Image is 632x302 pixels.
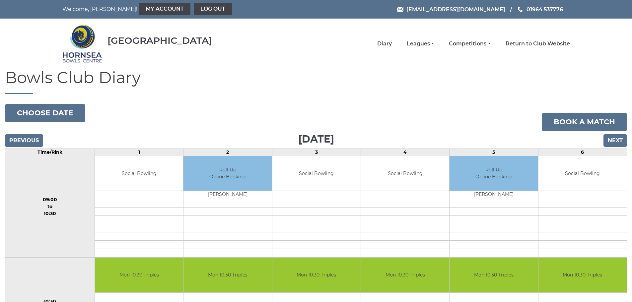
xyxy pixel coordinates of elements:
[62,3,268,15] nav: Welcome, [PERSON_NAME]!
[5,134,43,147] input: Previous
[194,3,232,15] a: Log out
[542,113,627,131] a: Book a match
[62,21,102,67] img: Hornsea Bowls Centre
[272,156,361,191] td: Social Bowling
[377,40,392,47] a: Diary
[95,149,183,156] td: 1
[272,258,361,292] td: Mon 10.30 Triples
[450,191,538,199] td: [PERSON_NAME]
[5,69,627,94] h1: Bowls Club Diary
[518,7,523,12] img: Phone us
[450,258,538,292] td: Mon 10.30 Triples
[449,40,490,47] a: Competitions
[139,3,190,15] a: My Account
[183,156,272,191] td: Roll Up Online Booking
[450,149,538,156] td: 5
[183,191,272,199] td: [PERSON_NAME]
[95,156,183,191] td: Social Bowling
[5,104,85,122] button: Choose date
[361,258,449,292] td: Mon 10.30 Triples
[517,5,563,14] a: Phone us 01964 537776
[538,258,627,292] td: Mon 10.30 Triples
[397,7,403,12] img: Email
[361,149,449,156] td: 4
[183,149,272,156] td: 2
[107,35,212,46] div: [GEOGRAPHIC_DATA]
[361,156,449,191] td: Social Bowling
[450,156,538,191] td: Roll Up Online Booking
[183,258,272,292] td: Mon 10.30 Triples
[95,258,183,292] td: Mon 10.30 Triples
[397,5,505,14] a: Email [EMAIL_ADDRESS][DOMAIN_NAME]
[603,134,627,147] input: Next
[5,149,95,156] td: Time/Rink
[527,6,563,12] span: 01964 537776
[272,149,361,156] td: 3
[538,156,627,191] td: Social Bowling
[506,40,570,47] a: Return to Club Website
[5,156,95,258] td: 09:00 to 10:30
[406,6,505,12] span: [EMAIL_ADDRESS][DOMAIN_NAME]
[407,40,434,47] a: Leagues
[538,149,627,156] td: 6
